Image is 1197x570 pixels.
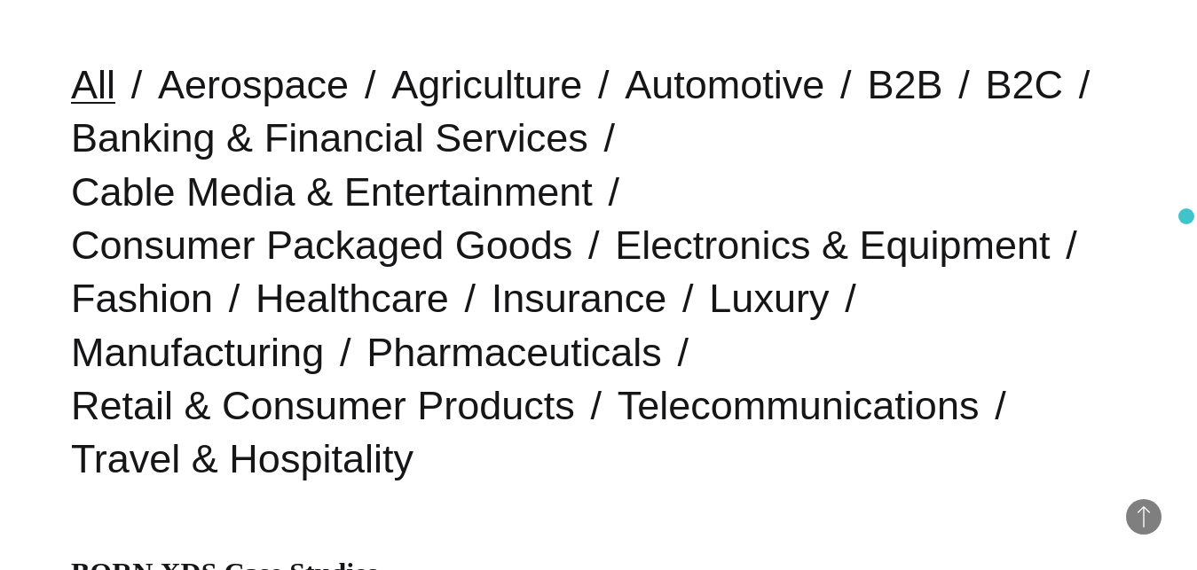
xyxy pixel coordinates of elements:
a: Insurance [492,276,667,321]
a: Pharmaceuticals [366,330,662,375]
a: B2C [985,62,1063,107]
a: Consumer Packaged Goods [71,223,572,268]
a: Travel & Hospitality [71,436,413,481]
a: Aerospace [158,62,349,107]
a: Healthcare [256,276,449,321]
a: Telecommunications [618,383,980,428]
a: Cable Media & Entertainment [71,169,593,215]
a: Manufacturing [71,330,324,375]
a: Electronics & Equipment [615,223,1050,268]
a: All [71,62,115,107]
button: Back to Top [1126,499,1162,535]
a: Fashion [71,276,213,321]
a: Luxury [709,276,829,321]
a: Automotive [625,62,824,107]
a: B2B [867,62,942,107]
a: Agriculture [391,62,582,107]
a: Retail & Consumer Products [71,383,575,428]
a: Banking & Financial Services [71,115,588,160]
